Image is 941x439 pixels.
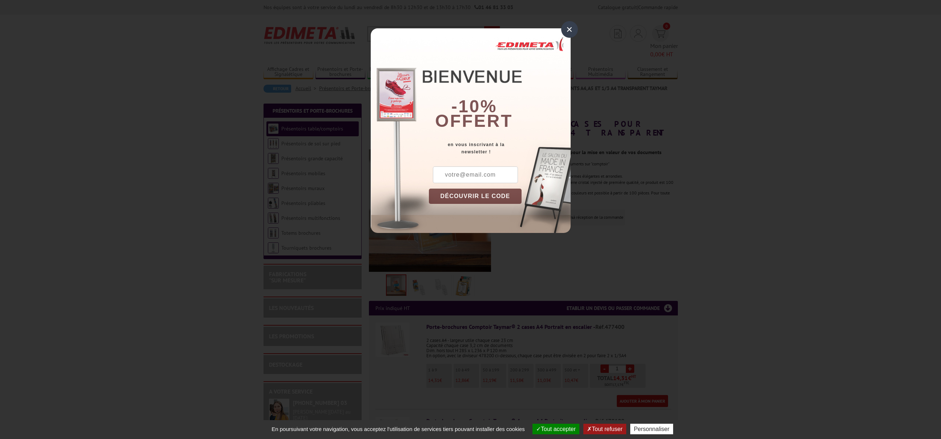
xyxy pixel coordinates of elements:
button: Tout accepter [532,424,579,434]
span: En poursuivant votre navigation, vous acceptez l'utilisation de services tiers pouvant installer ... [268,426,528,432]
input: votre@email.com [433,166,518,183]
button: DÉCOUVRIR LE CODE [429,189,522,204]
font: offert [435,111,513,130]
button: Tout refuser [583,424,626,434]
button: Personnaliser (fenêtre modale) [630,424,673,434]
b: -10% [451,97,497,116]
div: × [561,21,578,38]
div: en vous inscrivant à la newsletter ! [429,141,571,156]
